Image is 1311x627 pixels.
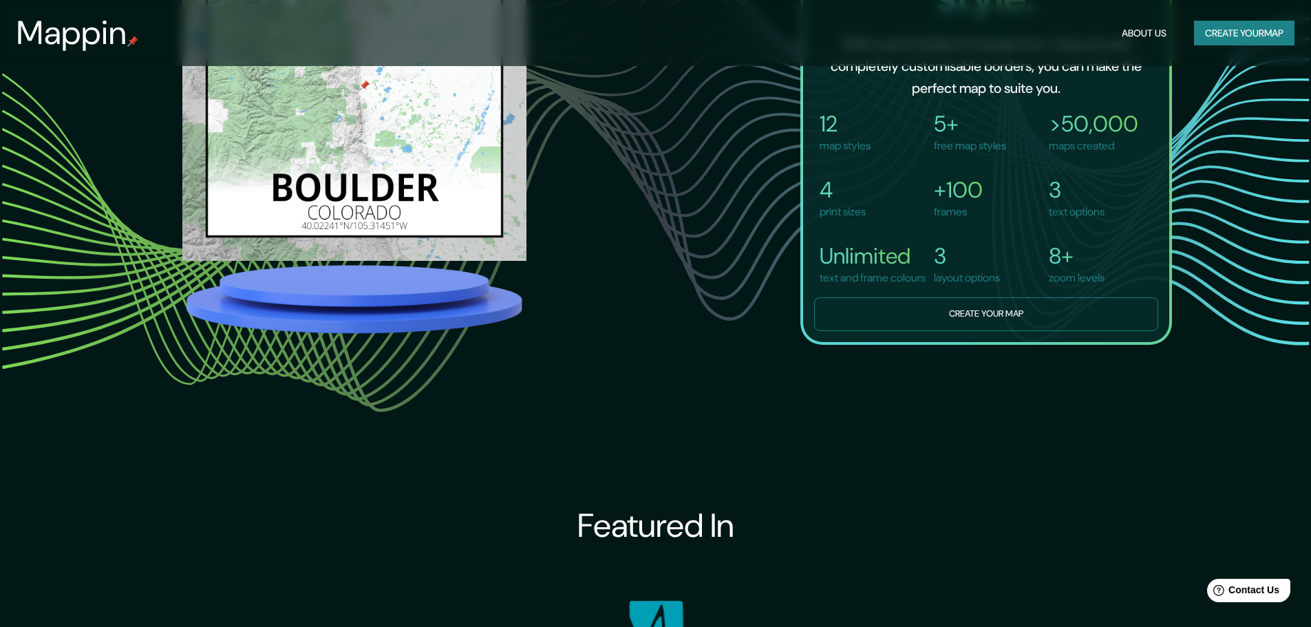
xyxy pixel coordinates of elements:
img: platform.png [182,261,526,337]
h4: Unlimited [820,242,926,270]
img: mappin-pin [127,36,138,47]
h3: Featured In [577,507,734,545]
p: print sizes [820,204,866,220]
h4: 5+ [934,110,1006,138]
h4: 12 [820,110,871,138]
h4: +100 [934,176,983,204]
button: About Us [1116,21,1172,46]
p: maps created [1049,138,1138,154]
p: frames [934,204,983,220]
h4: 3 [934,242,1000,270]
h4: 3 [1049,176,1105,204]
iframe: Help widget launcher [1189,573,1296,612]
p: free map styles [934,138,1006,154]
button: Create your map [814,297,1158,331]
h4: 4 [820,176,866,204]
button: Create yourmap [1194,21,1294,46]
p: zoom levels [1049,270,1105,286]
p: text and frame colours [820,270,926,286]
h4: 8+ [1049,242,1105,270]
h3: Mappin [17,14,127,52]
h4: >50,000 [1049,110,1138,138]
p: map styles [820,138,871,154]
p: layout options [934,270,1000,286]
p: text options [1049,204,1105,220]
